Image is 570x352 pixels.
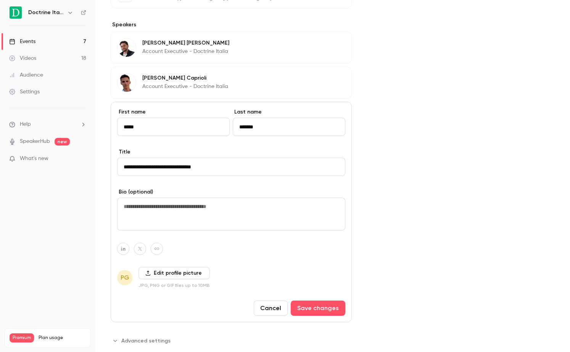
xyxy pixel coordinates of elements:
label: Edit profile picture [138,267,210,279]
div: Adrien Fanara[PERSON_NAME] [PERSON_NAME]Account Executive - Doctrine Italia [111,32,352,64]
button: Cancel [254,301,288,316]
section: Advanced settings [111,334,352,347]
p: [PERSON_NAME] Caprioli [142,74,228,82]
div: Audience [9,71,43,79]
span: Help [20,120,31,128]
button: Advanced settings [111,334,175,347]
button: Save changes [291,301,345,316]
div: Videos [9,54,36,62]
span: Plan usage [39,335,86,341]
li: help-dropdown-opener [9,120,86,128]
img: Doctrine Italia [10,6,22,19]
label: Title [117,148,345,156]
div: Events [9,38,35,45]
p: JPG, PNG or GIF files up to 10MB [138,282,210,288]
span: Advanced settings [121,337,171,345]
span: What's new [20,155,48,163]
label: First name [117,108,230,116]
label: Bio (optional) [117,188,345,196]
span: Premium [10,333,34,342]
div: Settings [9,88,40,96]
img: Raoul Caprioli [118,74,136,92]
a: SpeakerHub [20,138,50,146]
span: PG [121,273,129,282]
span: new [55,138,70,146]
label: Speakers [111,21,352,29]
label: Last name [233,108,345,116]
p: [PERSON_NAME] [PERSON_NAME] [142,39,229,47]
img: Adrien Fanara [118,38,136,57]
div: Raoul Caprioli[PERSON_NAME] CaprioliAccount Executive - Doctrine Italia [111,67,352,99]
h6: Doctrine Italia [28,9,64,16]
p: Account Executive - Doctrine Italia [142,83,228,90]
iframe: Noticeable Trigger [77,155,86,162]
p: Account Executive - Doctrine Italia [142,48,229,55]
